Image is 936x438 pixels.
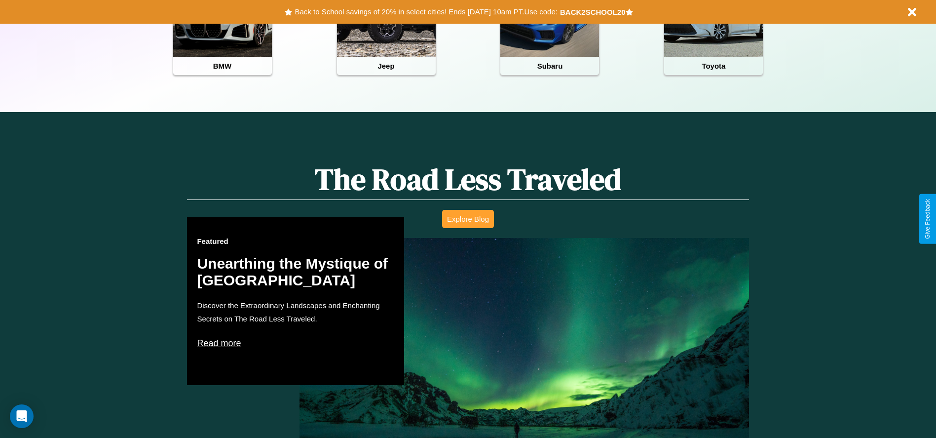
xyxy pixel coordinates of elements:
h1: The Road Less Traveled [187,159,749,200]
h3: Featured [197,237,394,245]
h4: BMW [173,57,272,75]
h2: Unearthing the Mystique of [GEOGRAPHIC_DATA] [197,255,394,289]
p: Discover the Extraordinary Landscapes and Enchanting Secrets on The Road Less Traveled. [197,299,394,325]
b: BACK2SCHOOL20 [560,8,626,16]
button: Explore Blog [442,210,494,228]
h4: Subaru [500,57,599,75]
div: Open Intercom Messenger [10,404,34,428]
p: Read more [197,335,394,351]
h4: Toyota [664,57,763,75]
button: Back to School savings of 20% in select cities! Ends [DATE] 10am PT.Use code: [292,5,560,19]
div: Give Feedback [924,199,931,239]
h4: Jeep [337,57,436,75]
